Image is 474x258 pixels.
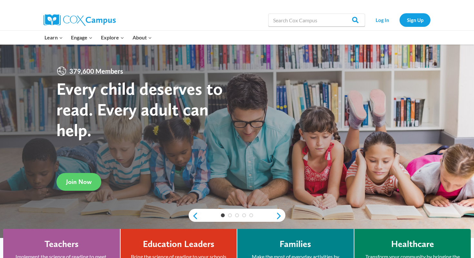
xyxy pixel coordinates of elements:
nav: Primary Navigation [40,31,156,44]
a: 2 [228,213,232,217]
strong: Every child deserves to read. Every adult can help. [56,78,223,140]
a: previous [189,212,198,220]
a: Join Now [56,173,101,191]
span: Learn [44,33,63,42]
span: About [133,33,152,42]
span: Explore [101,33,124,42]
a: 4 [242,213,246,217]
a: Sign Up [400,13,430,27]
h4: Healthcare [391,239,434,250]
nav: Secondary Navigation [368,13,430,27]
h4: Teachers [44,239,79,250]
a: 3 [235,213,239,217]
input: Search Cox Campus [268,14,365,27]
span: Join Now [66,178,92,186]
span: Engage [71,33,93,42]
img: Cox Campus [44,14,116,26]
h4: Families [280,239,311,250]
h4: Education Leaders [143,239,214,250]
a: next [276,212,285,220]
a: 5 [249,213,253,217]
div: content slider buttons [189,210,285,222]
span: 379,600 Members [67,66,126,76]
a: 1 [221,213,225,217]
a: Log In [368,13,396,27]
